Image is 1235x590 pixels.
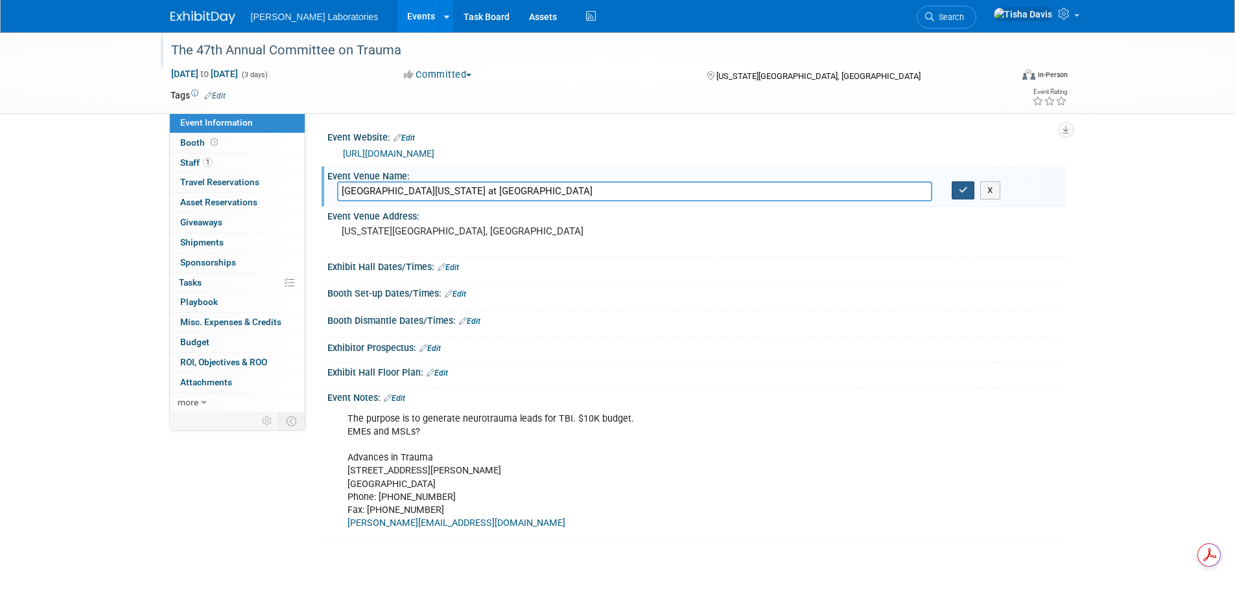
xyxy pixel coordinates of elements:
span: Misc. Expenses & Credits [180,317,281,327]
a: Edit [445,289,466,299]
span: Event Information [180,117,253,128]
a: Attachments [170,373,305,392]
div: The 47th Annual Committee on Trauma [167,39,992,62]
div: Event Format [935,67,1068,87]
button: Committed [399,68,476,82]
button: X [980,181,1000,199]
img: Format-Inperson.png [1022,69,1035,80]
img: ExhibitDay [171,11,235,24]
a: Booth [170,133,305,153]
span: Giveaways [180,217,222,227]
div: Exhibit Hall Dates/Times: [327,257,1065,274]
div: Event Venue Address: [327,207,1065,223]
a: Staff1 [170,153,305,173]
td: Tags [171,89,226,102]
span: Playbook [180,297,218,307]
span: Budget [180,337,209,347]
a: Edit [427,369,448,378]
a: Edit [204,91,226,100]
span: Search [934,12,964,22]
span: Attachments [180,377,232,387]
a: Edit [459,317,480,326]
a: Giveaways [170,213,305,233]
a: Misc. Expenses & Credits [170,313,305,332]
span: more [178,397,198,407]
a: Asset Reservations [170,193,305,212]
div: Event Venue Name: [327,166,1065,183]
a: Event Information [170,113,305,133]
div: In-Person [1037,70,1068,80]
span: [US_STATE][GEOGRAPHIC_DATA], [GEOGRAPHIC_DATA] [716,71,921,81]
span: to [198,69,211,79]
a: [URL][DOMAIN_NAME] [343,148,434,159]
a: Travel Reservations [170,173,305,192]
a: ROI, Objectives & ROO [170,353,305,372]
span: Booth not reserved yet [208,137,220,147]
a: more [170,393,305,413]
span: 1 [203,157,213,167]
div: Event Notes: [327,388,1065,405]
span: Tasks [179,277,202,288]
a: Edit [438,263,459,272]
td: Personalize Event Tab Strip [256,413,279,429]
span: [DATE] [DATE] [171,68,239,80]
span: (3 days) [241,71,268,79]
span: Shipments [180,237,224,247]
a: Sponsorships [170,253,305,273]
div: The purpose is to generate neurotrauma leads for TBI​. $10K budget. EMEs and MSLs? Advances in Tr... [338,406,923,536]
div: Exhibitor Prospectus: [327,338,1065,355]
span: Staff [180,157,213,168]
div: Event Website: [327,128,1065,144]
span: Travel Reservations [180,177,259,187]
a: Playbook [170,293,305,312]
span: Sponsorships [180,257,236,267]
pre: [US_STATE][GEOGRAPHIC_DATA], [GEOGRAPHIC_DATA] [342,225,620,237]
a: Tasks [170,273,305,293]
div: Exhibit Hall Floor Plan: [327,363,1065,380]
div: Booth Set-up Dates/Times: [327,284,1065,301]
a: Edit [384,394,405,403]
a: Edit [419,344,441,353]
a: Shipments [170,233,305,253]
a: [PERSON_NAME][EMAIL_ADDRESS][DOMAIN_NAME] [347,517,565,528]
a: Budget [170,333,305,352]
a: Edit [394,133,415,142]
div: Booth Dismantle Dates/Times: [327,311,1065,328]
td: Toggle Event Tabs [278,413,305,429]
span: [PERSON_NAME] Laboratories [251,12,379,22]
div: Event Rating [1032,89,1067,95]
span: Asset Reservations [180,197,257,207]
span: ROI, Objectives & ROO [180,357,267,367]
img: Tisha Davis [993,7,1053,21]
span: Booth [180,137,220,148]
a: Search [917,6,976,28]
